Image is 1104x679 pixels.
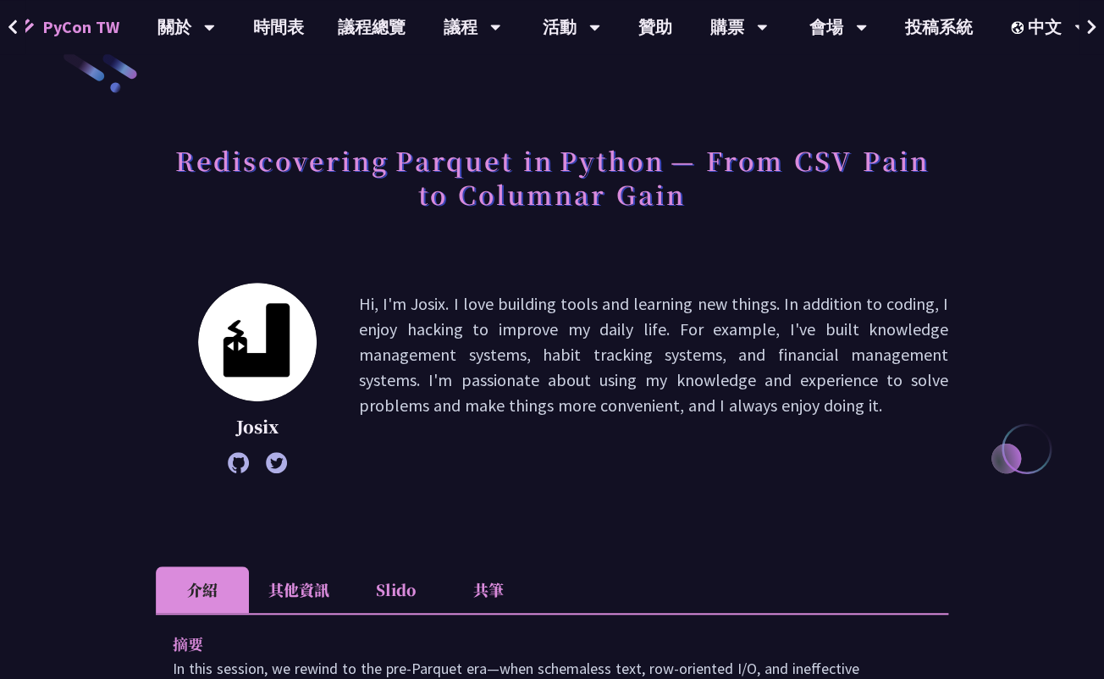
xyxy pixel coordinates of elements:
[442,566,535,613] li: 共筆
[198,283,317,401] img: Josix
[249,566,349,613] li: 其他資訊
[156,566,249,613] li: 介紹
[349,566,442,613] li: Slido
[42,14,119,40] span: PyCon TW
[173,632,897,656] p: 摘要
[359,291,948,465] p: Hi, I'm Josix. I love building tools and learning new things. In addition to coding, I enjoy hack...
[156,135,948,219] h1: Rediscovering Parquet in Python — From CSV Pain to Columnar Gain
[1011,21,1028,34] img: Locale Icon
[198,414,317,439] p: Josix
